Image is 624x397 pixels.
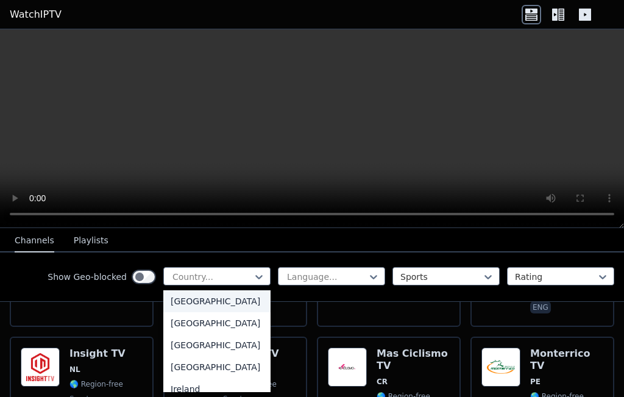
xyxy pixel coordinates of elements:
[377,348,450,372] h6: Mas Ciclismo TV
[74,229,108,252] button: Playlists
[48,271,127,283] label: Show Geo-blocked
[163,312,271,334] div: [GEOGRAPHIC_DATA]
[15,229,54,252] button: Channels
[69,348,126,360] h6: Insight TV
[69,379,123,389] span: 🌎 Region-free
[328,348,367,387] img: Mas Ciclismo TV
[377,377,388,387] span: CR
[69,365,80,374] span: NL
[530,301,551,313] p: eng
[530,377,541,387] span: PE
[163,356,271,378] div: [GEOGRAPHIC_DATA]
[163,334,271,356] div: [GEOGRAPHIC_DATA]
[10,7,62,22] a: WatchIPTV
[223,379,277,389] span: 🌎 Region-free
[21,348,60,387] img: Insight TV
[163,290,271,312] div: [GEOGRAPHIC_DATA]
[530,348,603,372] h6: Monterrico TV
[481,348,520,387] img: Monterrico TV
